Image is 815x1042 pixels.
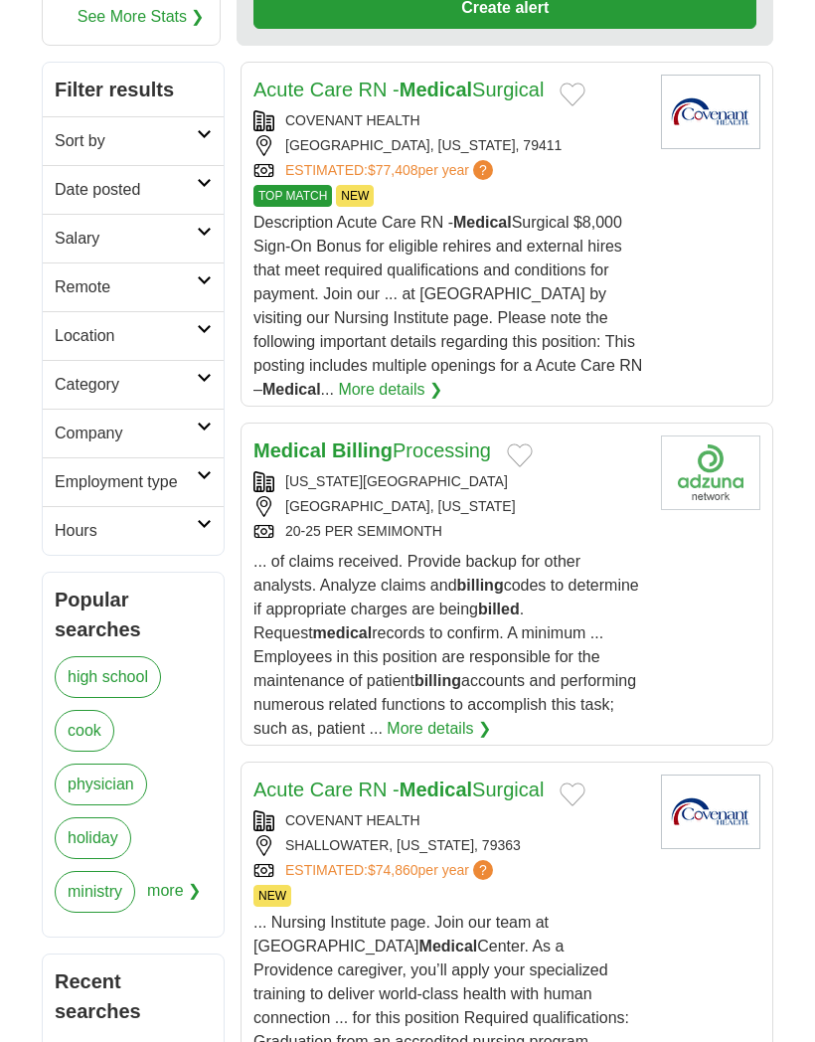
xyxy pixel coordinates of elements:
a: cook [55,710,114,752]
a: Acute Care RN -MedicalSurgical [253,79,544,100]
span: $77,408 [368,162,418,178]
div: [GEOGRAPHIC_DATA], [US_STATE] [253,496,645,517]
a: Sort by [43,116,224,165]
strong: medical [313,624,373,641]
h2: Employment type [55,470,197,494]
button: Add to favorite jobs [507,443,533,467]
a: ESTIMATED:$77,408per year? [285,160,497,181]
strong: Medical [262,381,321,398]
a: COVENANT HEALTH [285,112,420,128]
h2: Category [55,373,197,397]
h2: Company [55,422,197,445]
img: Company logo [661,435,760,510]
a: ministry [55,871,135,913]
a: COVENANT HEALTH [285,812,420,828]
a: Salary [43,214,224,262]
h2: Location [55,324,197,348]
a: high school [55,656,161,698]
button: Add to favorite jobs [560,782,585,806]
div: [GEOGRAPHIC_DATA], [US_STATE], 79411 [253,135,645,156]
strong: Medical [253,439,326,461]
span: NEW [336,185,374,207]
a: Location [43,311,224,360]
img: Covenant Health logo [661,775,760,849]
a: Company [43,409,224,457]
span: ? [473,860,493,880]
img: Covenant Health logo [661,75,760,149]
a: Medical BillingProcessing [253,439,491,461]
strong: Billing [332,439,393,461]
a: ESTIMATED:$74,860per year? [285,860,497,881]
h2: Recent searches [55,966,212,1026]
h2: Sort by [55,129,197,153]
a: Date posted [43,165,224,214]
h2: Filter results [43,63,224,116]
div: [US_STATE][GEOGRAPHIC_DATA] [253,471,645,492]
a: Hours [43,506,224,555]
h2: Date posted [55,178,197,202]
h2: Salary [55,227,197,251]
a: Acute Care RN -MedicalSurgical [253,779,544,800]
strong: billed [478,601,520,617]
strong: billing [414,672,461,689]
span: TOP MATCH [253,185,332,207]
strong: Medical [453,214,512,231]
span: more ❯ [147,871,201,925]
span: Description Acute Care RN - Surgical $8,000 Sign-On Bonus for eligible rehires and external hires... [253,214,642,398]
div: SHALLOWATER, [US_STATE], 79363 [253,835,645,856]
strong: Medical [419,938,478,955]
button: Add to favorite jobs [560,83,585,106]
a: More details ❯ [387,717,491,741]
h2: Popular searches [55,585,212,644]
a: physician [55,764,147,805]
strong: billing [457,577,504,594]
strong: Medical [400,779,472,800]
a: Category [43,360,224,409]
span: $74,860 [368,862,418,878]
a: Remote [43,262,224,311]
div: 20-25 PER SEMIMONTH [253,521,645,542]
span: NEW [253,885,291,907]
span: ? [473,160,493,180]
span: ... of claims received. Provide backup for other analysts. Analyze claims and codes to determine ... [253,553,639,737]
a: holiday [55,817,131,859]
a: More details ❯ [338,378,442,402]
h2: Remote [55,275,197,299]
strong: Medical [400,79,472,100]
a: Employment type [43,457,224,506]
h2: Hours [55,519,197,543]
a: See More Stats ❯ [78,5,205,29]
